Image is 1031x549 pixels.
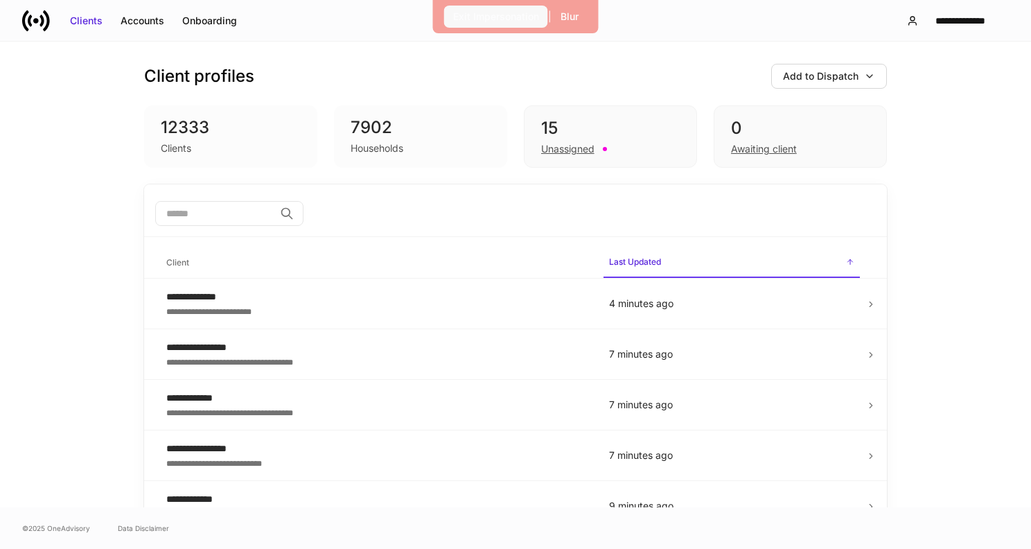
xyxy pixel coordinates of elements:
[444,6,548,28] button: Exit Impersonation
[714,105,887,168] div: 0Awaiting client
[609,297,854,311] p: 4 minutes ago
[70,14,103,28] div: Clients
[166,256,189,269] h6: Client
[524,105,697,168] div: 15Unassigned
[731,117,870,139] div: 0
[541,117,680,139] div: 15
[144,65,254,87] h3: Client profiles
[609,255,661,268] h6: Last Updated
[783,69,858,83] div: Add to Dispatch
[351,141,403,155] div: Households
[609,448,854,462] p: 7 minutes ago
[161,249,592,277] span: Client
[161,116,301,139] div: 12333
[182,14,237,28] div: Onboarding
[731,142,797,156] div: Awaiting client
[118,523,169,534] a: Data Disclaimer
[603,248,860,278] span: Last Updated
[541,142,594,156] div: Unassigned
[609,347,854,361] p: 7 minutes ago
[609,499,854,513] p: 9 minutes ago
[61,10,112,32] button: Clients
[351,116,491,139] div: 7902
[173,10,246,32] button: Onboarding
[561,10,579,24] div: Blur
[112,10,173,32] button: Accounts
[609,398,854,412] p: 7 minutes ago
[121,14,164,28] div: Accounts
[771,64,887,89] button: Add to Dispatch
[22,523,90,534] span: © 2025 OneAdvisory
[453,10,539,24] div: Exit Impersonation
[161,141,191,155] div: Clients
[552,6,588,28] button: Blur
